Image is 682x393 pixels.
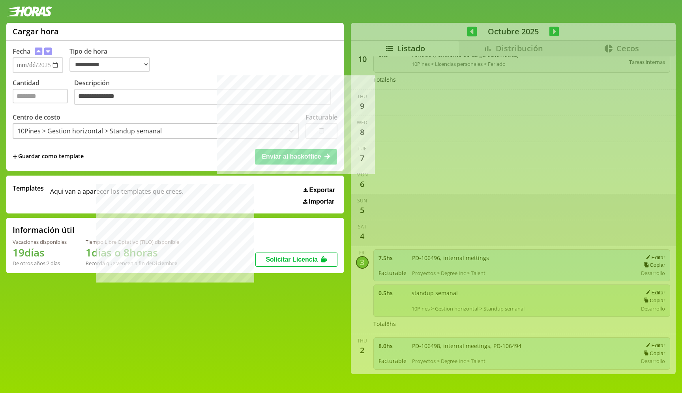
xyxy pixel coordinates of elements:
span: Importar [309,198,334,205]
label: Cantidad [13,79,74,107]
span: + [13,152,17,161]
button: Exportar [301,186,337,194]
label: Fecha [13,47,30,56]
span: Exportar [309,187,335,194]
h2: Información útil [13,225,75,235]
span: +Guardar como template [13,152,84,161]
div: Vacaciones disponibles [13,238,67,245]
label: Facturable [305,113,337,122]
span: Enviar al backoffice [262,153,321,160]
select: Tipo de hora [69,57,150,72]
textarea: Descripción [74,89,331,105]
button: Enviar al backoffice [255,149,337,164]
h1: 19 días [13,245,67,260]
h1: 1 días o 8 horas [86,245,179,260]
label: Tipo de hora [69,47,156,73]
span: Aqui van a aparecer los templates que crees. [50,184,184,205]
b: Diciembre [152,260,177,267]
div: De otros años: 7 días [13,260,67,267]
button: Solicitar Licencia [255,253,337,267]
label: Centro de costo [13,113,60,122]
div: Tiempo Libre Optativo (TiLO) disponible [86,238,179,245]
img: logotipo [6,6,52,17]
h1: Cargar hora [13,26,59,37]
div: Recordá que vencen a fin de [86,260,179,267]
div: 10Pines > Gestion horizontal > Standup semanal [17,127,162,135]
span: Templates [13,184,44,193]
label: Descripción [74,79,337,107]
span: Solicitar Licencia [266,256,318,263]
input: Cantidad [13,89,68,103]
